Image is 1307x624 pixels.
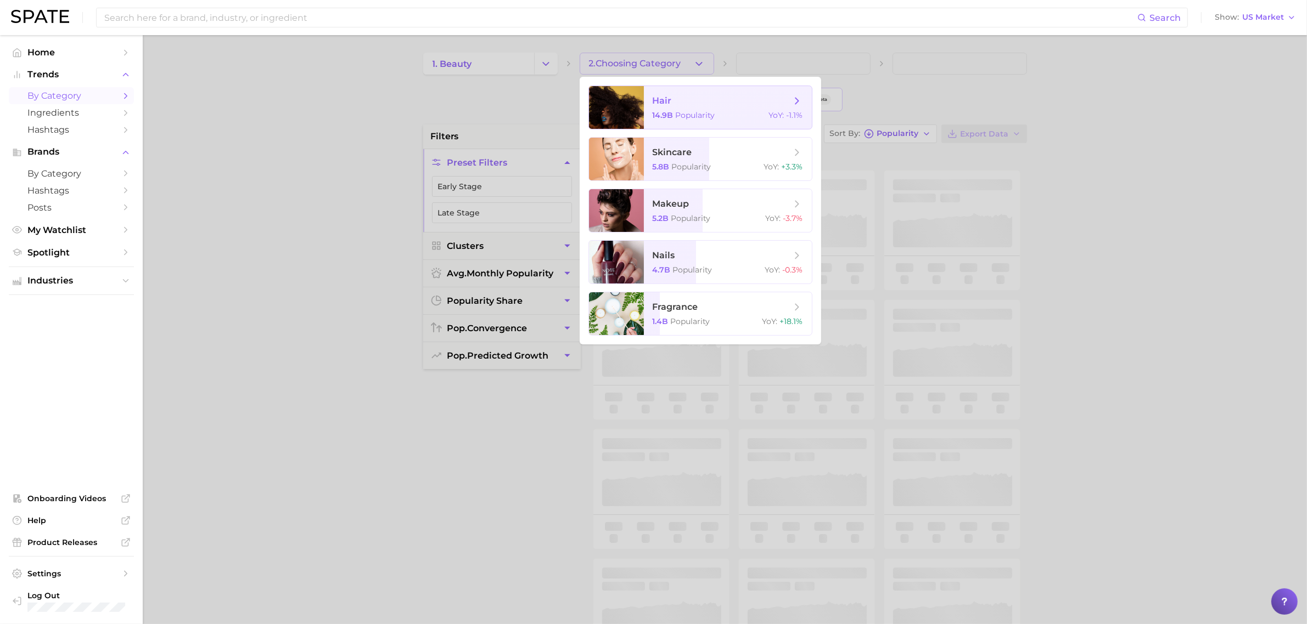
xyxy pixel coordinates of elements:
[27,90,115,101] span: by Category
[9,199,134,216] a: Posts
[9,512,134,529] a: Help
[27,107,115,118] span: Ingredients
[671,213,711,223] span: Popularity
[9,165,134,182] a: by Category
[103,8,1137,27] input: Search here for a brand, industry, or ingredient
[653,110,674,120] span: 14.9b
[769,110,784,120] span: YoY :
[653,95,672,106] span: hair
[653,147,692,157] span: skincare
[653,250,675,260] span: nails
[9,534,134,551] a: Product Releases
[580,77,821,344] ul: 2.Choosing Category
[11,10,69,23] img: SPATE
[783,213,803,223] span: -3.7%
[9,565,134,582] a: Settings
[766,213,781,223] span: YoY :
[765,265,781,275] span: YoY :
[653,162,670,172] span: 5.8b
[27,276,115,286] span: Industries
[9,490,134,507] a: Onboarding Videos
[27,124,115,135] span: Hashtags
[9,273,134,289] button: Industries
[653,265,671,275] span: 4.7b
[676,110,715,120] span: Popularity
[780,316,803,326] span: +18.1%
[1242,14,1284,20] span: US Market
[27,569,115,578] span: Settings
[673,265,713,275] span: Popularity
[9,44,134,61] a: Home
[9,121,134,138] a: Hashtags
[1149,13,1181,23] span: Search
[782,162,803,172] span: +3.3%
[9,144,134,160] button: Brands
[9,104,134,121] a: Ingredients
[764,162,779,172] span: YoY :
[27,70,115,80] span: Trends
[9,182,134,199] a: Hashtags
[27,515,115,525] span: Help
[27,168,115,179] span: by Category
[787,110,803,120] span: -1.1%
[27,225,115,235] span: My Watchlist
[9,87,134,104] a: by Category
[671,316,710,326] span: Popularity
[27,47,115,58] span: Home
[9,66,134,83] button: Trends
[1212,10,1299,25] button: ShowUS Market
[653,302,698,312] span: fragrance
[27,147,115,157] span: Brands
[27,537,115,547] span: Product Releases
[27,493,115,503] span: Onboarding Videos
[9,587,134,616] a: Log out. Currently logged in with e-mail michelle.ng@mavbeautybrands.com.
[783,265,803,275] span: -0.3%
[1215,14,1239,20] span: Show
[27,591,169,600] span: Log Out
[653,316,669,326] span: 1.4b
[27,247,115,258] span: Spotlight
[27,202,115,213] span: Posts
[653,213,669,223] span: 5.2b
[9,244,134,261] a: Spotlight
[672,162,711,172] span: Popularity
[27,185,115,196] span: Hashtags
[9,222,134,239] a: My Watchlist
[653,198,689,209] span: makeup
[762,316,778,326] span: YoY :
